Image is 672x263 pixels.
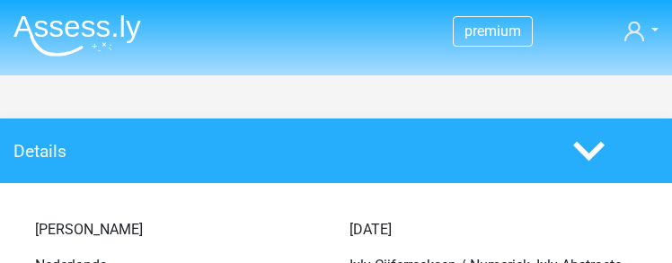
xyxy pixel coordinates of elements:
[464,22,521,39] span: premium
[22,219,336,241] div: [PERSON_NAME]
[13,141,546,162] h4: Details
[13,14,141,57] img: Assessly
[454,19,532,43] a: premium
[336,219,650,241] div: [DATE]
